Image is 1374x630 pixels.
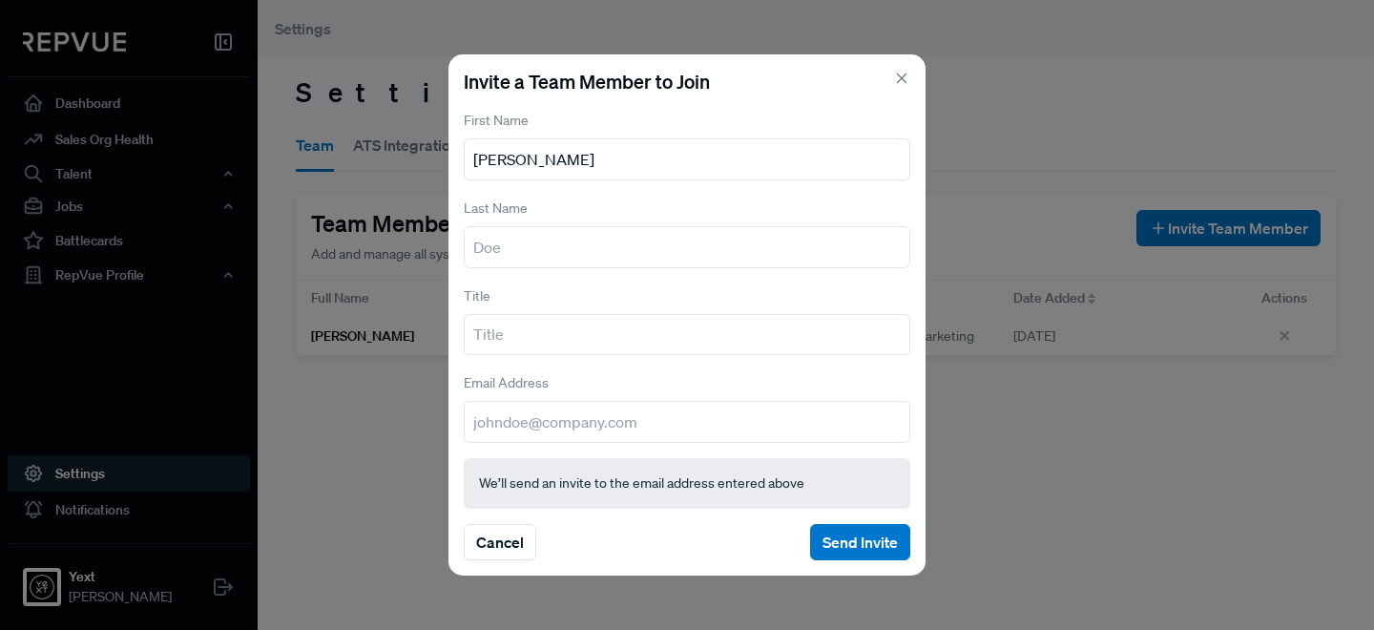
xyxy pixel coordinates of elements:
label: First Name [464,111,529,131]
input: Title [464,314,910,356]
input: Doe [464,226,910,268]
input: johndoe@company.com [464,401,910,443]
input: John [464,138,910,180]
button: Send Invite [810,524,910,560]
h5: Invite a Team Member to Join [464,70,910,93]
label: Email Address [464,373,549,393]
label: Title [464,286,490,306]
button: Cancel [464,524,536,560]
p: We’ll send an invite to the email address entered above [479,473,895,493]
label: Last Name [464,199,528,219]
